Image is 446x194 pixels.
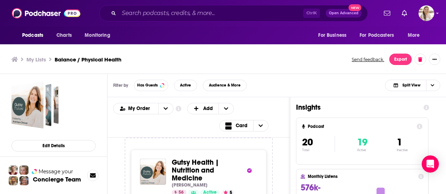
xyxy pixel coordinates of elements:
a: Show additional information [176,105,181,112]
span: Card [236,123,247,128]
span: Message your [39,168,73,175]
img: Jon Profile [9,176,18,185]
button: + Add [187,103,234,114]
button: open menu [114,106,158,111]
h4: Monthly Listens [308,174,415,179]
h3: Concierge Team [33,176,81,183]
span: Open Advanced [329,11,359,15]
img: Gutsy Health | Nutrition and Medicine [140,159,166,185]
button: open menu [80,29,119,42]
button: Active [174,80,197,91]
span: Add [203,106,213,111]
button: open menu [158,103,173,114]
p: Active [357,148,367,152]
h3: Balance / Physical Health [55,56,121,63]
img: Jules Profile [19,165,29,175]
p: Inactive [397,148,408,152]
span: Podcasts [22,30,43,40]
button: Show More Button [429,54,440,65]
h4: Podcast [308,124,414,129]
span: Logged in as acquavie [419,5,434,21]
div: Search podcasts, credits, & more... [99,5,368,21]
span: For Business [318,30,346,40]
input: Search podcasts, credits, & more... [119,8,303,19]
span: Ctrl K [303,9,320,18]
span: For Podcasters [360,30,394,40]
h2: Choose View [219,120,284,131]
button: Export [389,54,412,65]
a: Show notifications dropdown [381,7,393,19]
span: My Order [128,106,152,111]
button: open menu [313,29,355,42]
button: Choose View [219,120,269,131]
button: open menu [355,29,404,42]
button: Show profile menu [419,5,434,21]
a: Show notifications dropdown [399,7,410,19]
span: Has Guests [137,83,158,87]
span: 20 [302,136,313,148]
a: Balance / Physical Health [11,81,59,129]
span: More [408,30,420,40]
a: My Lists [26,56,46,63]
button: Has Guests [134,80,168,91]
button: open menu [403,29,429,42]
h1: Insights [296,103,418,112]
img: User Profile [419,5,434,21]
button: Choose View [385,80,440,91]
span: Gutsy Health | Nutrition and Medicine [172,158,219,183]
span: Active [180,83,191,87]
button: Open AdvancedNew [326,9,362,18]
h3: Filter by [113,83,128,88]
a: Charts [52,29,76,42]
p: [PERSON_NAME] [172,182,207,188]
span: Split View [402,83,420,87]
img: Barbara Profile [19,176,29,185]
div: Open Intercom Messenger [422,155,439,173]
span: New [349,4,361,11]
button: Edit Details [11,140,96,151]
span: Audience & More [209,83,241,87]
span: 1 [397,136,402,148]
button: Send feedback. [350,56,386,63]
img: Podchaser - Follow, Share and Rate Podcasts [12,6,80,20]
button: Audience & More [203,80,247,91]
span: Monitoring [85,30,110,40]
span: Charts [56,30,72,40]
h2: Choose List sort [113,103,174,114]
button: open menu [17,29,52,42]
a: Gutsy Health | Nutrition and Medicine [172,159,245,182]
p: Total [302,148,335,152]
span: 19 [357,136,367,148]
img: Sydney Profile [9,165,18,175]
